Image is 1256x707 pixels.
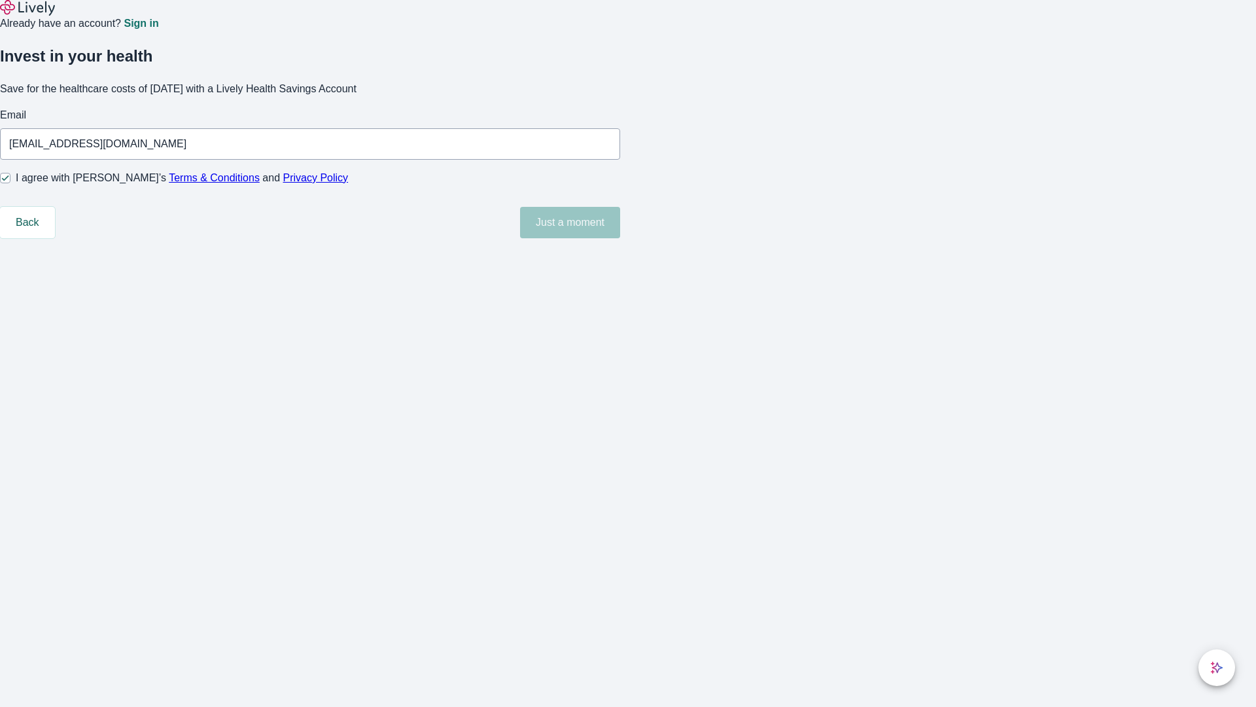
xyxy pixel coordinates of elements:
span: I agree with [PERSON_NAME]’s and [16,170,348,186]
a: Terms & Conditions [169,172,260,183]
a: Sign in [124,18,158,29]
svg: Lively AI Assistant [1210,661,1223,674]
a: Privacy Policy [283,172,349,183]
button: chat [1198,649,1235,686]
